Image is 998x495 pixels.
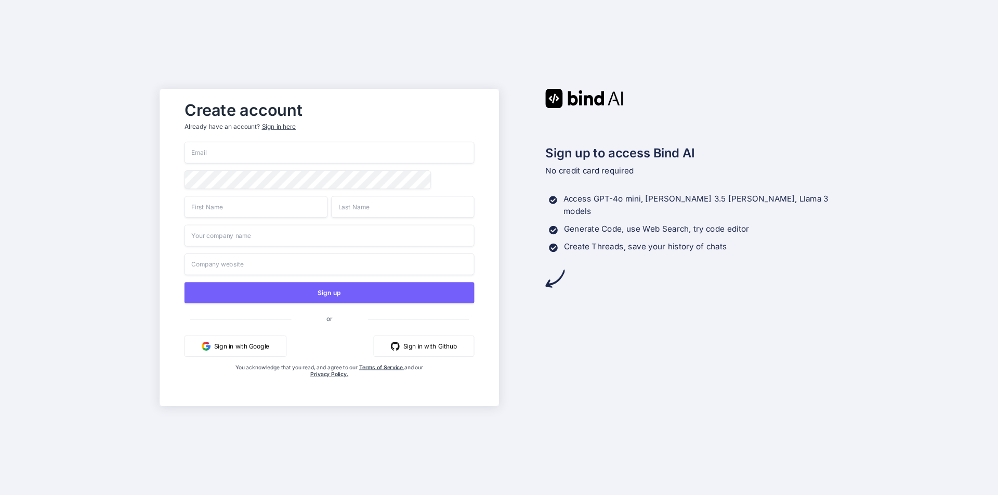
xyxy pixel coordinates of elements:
p: Access GPT-4o mini, [PERSON_NAME] 3.5 [PERSON_NAME], Llama 3 models [563,193,838,218]
a: Privacy Policy. [310,371,348,378]
input: Your company name [185,225,475,247]
img: google [202,342,211,351]
input: Last Name [331,196,474,218]
div: You acknowledge that you read, and agree to our and our [233,364,426,399]
img: github [391,342,400,351]
div: Sign in here [262,123,296,131]
button: Sign in with Github [374,336,475,357]
input: Email [185,142,475,164]
img: Bind AI logo [545,89,623,108]
span: or [291,307,367,329]
button: Sign up [185,282,475,303]
button: Sign in with Google [185,336,286,357]
p: Generate Code, use Web Search, try code editor [564,223,749,235]
h2: Sign up to access Bind AI [545,143,838,162]
input: First Name [185,196,327,218]
img: arrow [545,269,564,288]
h2: Create account [185,103,475,117]
a: Terms of Service [359,364,404,370]
input: Company website [185,253,475,275]
p: Already have an account? [185,123,475,131]
p: Create Threads, save your history of chats [564,240,727,253]
p: No credit card required [545,165,838,177]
